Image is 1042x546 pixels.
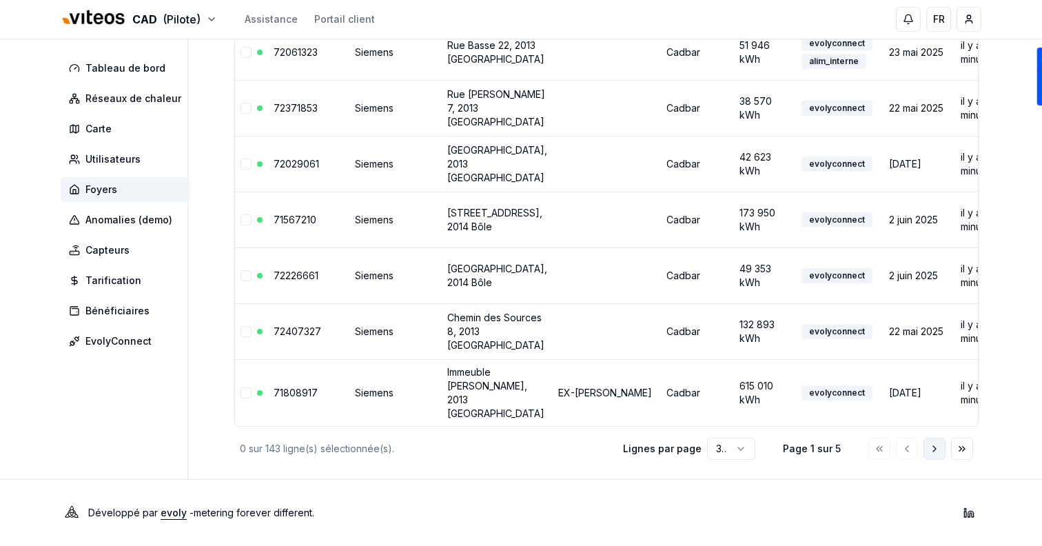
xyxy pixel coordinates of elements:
[349,359,442,426] td: Siemens
[241,214,252,225] button: Sélectionner la ligne
[61,208,195,232] a: Anomalies (demo)
[447,366,544,419] a: Immeuble [PERSON_NAME], 2013 [GEOGRAPHIC_DATA]
[955,359,1026,426] td: il y a 15 minutes
[245,12,298,26] a: Assistance
[447,263,547,288] a: [GEOGRAPHIC_DATA], 2014 Bôle
[801,212,872,228] div: evolyconnect
[274,387,318,398] a: 71808917
[85,122,112,136] span: Carte
[85,274,141,287] span: Tarification
[739,150,790,178] div: 42 623 kWh
[349,192,442,247] td: Siemens
[132,11,157,28] span: CAD
[661,247,734,303] td: Cadbar
[933,12,945,26] span: FR
[88,503,314,523] p: Développé par - metering forever different .
[61,502,83,524] img: Evoly Logo
[883,80,955,136] td: 22 mai 2025
[955,80,1026,136] td: il y a 12 minutes
[85,152,141,166] span: Utilisateurs
[739,39,790,66] div: 51 946 kWh
[241,387,252,398] button: Sélectionner la ligne
[447,88,545,128] a: Rue [PERSON_NAME] 7, 2013 [GEOGRAPHIC_DATA]
[801,385,872,401] div: evolyconnect
[241,326,252,337] button: Sélectionner la ligne
[801,54,866,69] div: alim_interne
[61,86,195,111] a: Réseaux de chaleur
[883,136,955,192] td: [DATE]
[61,238,195,263] a: Capteurs
[801,101,872,116] div: evolyconnect
[61,1,127,34] img: Viteos - CAD Logo
[923,438,946,460] button: Aller à la page suivante
[61,299,195,323] a: Bénéficiaires
[161,507,187,518] a: evoly
[85,334,152,348] span: EvolyConnect
[274,270,318,281] a: 72226661
[447,39,544,65] a: Rue Basse 22, 2013 [GEOGRAPHIC_DATA]
[955,303,1026,359] td: il y a 15 minutes
[85,61,165,75] span: Tableau de bord
[801,156,872,172] div: evolyconnect
[274,46,318,58] a: 72061323
[349,247,442,303] td: Siemens
[85,92,181,105] span: Réseaux de chaleur
[274,102,318,114] a: 72371853
[241,270,252,281] button: Sélectionner la ligne
[716,443,729,454] span: 30
[85,243,130,257] span: Capteurs
[801,324,872,339] div: evolyconnect
[739,206,790,234] div: 173 950 kWh
[274,214,316,225] a: 71567210
[447,207,542,232] a: [STREET_ADDRESS], 2014 Bôle
[883,192,955,247] td: 2 juin 2025
[739,262,790,290] div: 49 353 kWh
[61,5,217,34] button: CAD(Pilote)
[349,80,442,136] td: Siemens
[777,442,846,456] div: Page 1 sur 5
[661,303,734,359] td: Cadbar
[883,303,955,359] td: 22 mai 2025
[883,247,955,303] td: 2 juin 2025
[883,359,955,426] td: [DATE]
[349,24,442,80] td: Siemens
[274,158,319,170] a: 72029061
[883,24,955,80] td: 23 mai 2025
[955,192,1026,247] td: il y a 13 minutes
[241,159,252,170] button: Sélectionner la ligne
[241,103,252,114] button: Sélectionner la ligne
[163,11,201,28] span: (Pilote)
[61,147,195,172] a: Utilisateurs
[661,24,734,80] td: Cadbar
[447,312,544,351] a: Chemin des Sources 8, 2013 [GEOGRAPHIC_DATA]
[739,318,790,345] div: 132 893 kWh
[447,144,547,183] a: [GEOGRAPHIC_DATA], 2013 [GEOGRAPHIC_DATA]
[661,192,734,247] td: Cadbar
[955,136,1026,192] td: il y a 13 minutes
[349,303,442,359] td: Siemens
[801,268,872,283] div: evolyconnect
[661,136,734,192] td: Cadbar
[240,442,601,456] div: 0 sur 143 ligne(s) sélectionnée(s).
[61,56,195,81] a: Tableau de bord
[241,47,252,58] button: Sélectionner la ligne
[553,359,661,426] td: EX-[PERSON_NAME]
[955,24,1026,80] td: il y a 12 minutes
[955,247,1026,303] td: il y a 13 minutes
[623,442,702,456] p: Lignes par page
[926,7,951,32] button: FR
[661,80,734,136] td: Cadbar
[314,12,375,26] a: Portail client
[661,359,734,426] td: Cadbar
[61,177,195,202] a: Foyers
[61,117,195,141] a: Carte
[274,325,321,337] a: 72407327
[85,183,117,196] span: Foyers
[85,213,172,227] span: Anomalies (demo)
[739,379,790,407] div: 615 010 kWh
[61,329,195,354] a: EvolyConnect
[85,304,150,318] span: Bénéficiaires
[739,94,790,122] div: 38 570 kWh
[61,268,195,293] a: Tarification
[951,438,973,460] button: Aller à la dernière page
